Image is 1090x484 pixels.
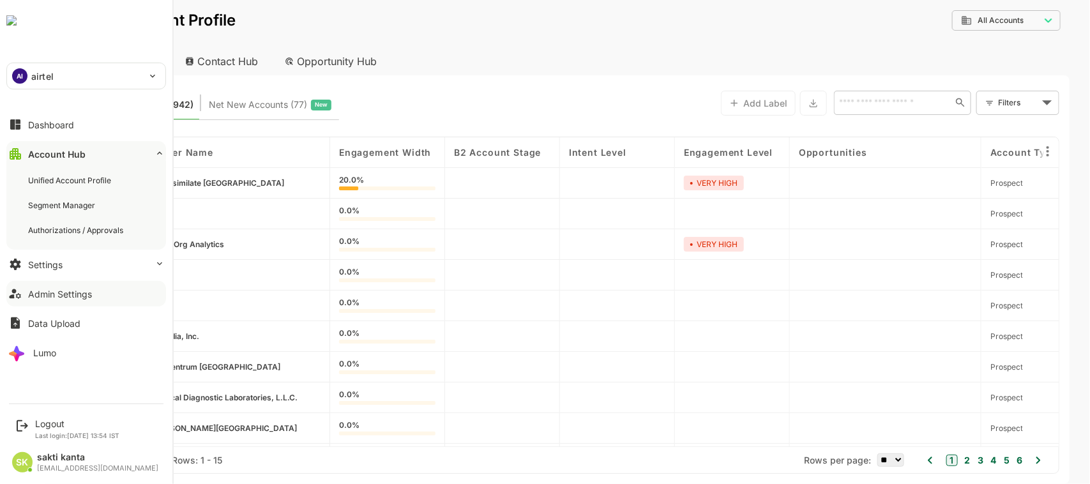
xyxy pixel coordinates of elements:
span: Prospect [946,239,978,249]
button: Account Hub [6,141,166,167]
div: Opportunity Hub [230,47,344,75]
div: AIairtel [7,63,165,89]
div: Contact Hub [130,47,225,75]
span: Prospect [946,393,978,402]
span: Prospect [946,301,978,310]
button: Admin Settings [6,281,166,306]
div: 0.0% [294,207,391,221]
span: Reassimilate Argentina [109,178,239,188]
span: Account Type [946,147,1013,158]
span: TransOrg Analytics [108,239,179,249]
div: All Accounts [916,15,995,26]
button: Lumo [6,340,166,365]
span: Engagement Width [294,147,386,158]
div: Segment Manager [28,200,98,211]
div: 0.0% [294,391,391,405]
div: 0.0% [294,238,391,252]
span: Prospect [946,423,978,433]
span: Expedia, Inc. [108,331,155,341]
div: Unified Account Profile [28,175,114,186]
button: 6 [969,453,978,467]
div: Account Hub [20,47,125,75]
span: Medical Diagnostic Laboratories, L.L.C. [108,393,253,402]
button: Add Label [676,91,751,116]
span: All Accounts [933,16,979,25]
span: Opportunities [754,147,822,158]
button: 4 [943,453,952,467]
div: Total Rows: 95942 | Rows: 1 - 15 [38,455,178,465]
span: Gannon University [108,423,252,433]
div: Lumo [33,347,56,358]
button: Data Upload [6,310,166,336]
div: Data Upload [28,318,80,329]
div: 0.0% [294,421,391,435]
p: airtel [31,70,54,83]
div: Account Hub [28,149,86,160]
span: Precentrum Sri Lanka [109,362,236,372]
span: Rows per page: [759,455,826,465]
div: AI [12,68,27,84]
span: Engagement Level [639,147,728,158]
div: Logout [35,418,119,429]
span: Known accounts you’ve identified to target - imported from CRM, Offline upload, or promoted from ... [38,96,149,113]
div: VERY HIGH [639,176,699,190]
button: Dashboard [6,112,166,137]
span: Intent Level [524,147,582,158]
div: Admin Settings [28,289,92,299]
div: Filters [952,89,1015,116]
div: All Accounts [907,8,1016,33]
p: Last login: [DATE] 13:54 IST [35,432,119,439]
button: Settings [6,252,166,277]
span: New [270,96,283,113]
div: 0.0% [294,360,391,374]
span: Net New Accounts ( 77 ) [164,96,262,113]
button: 2 [917,453,926,467]
div: Dashboard [28,119,74,130]
div: 0.0% [294,329,391,344]
span: B2 Account Stage [409,147,496,158]
button: 5 [956,453,965,467]
div: 0.0% [294,299,391,313]
span: Prospect [946,270,978,280]
div: Newly surfaced ICP-fit accounts from Intent, Website, LinkedIn, and other engagement signals. [164,96,287,113]
span: Prospect [946,178,978,188]
span: Prospect [946,331,978,341]
span: Prospect [946,362,978,372]
div: [EMAIL_ADDRESS][DOMAIN_NAME] [37,464,158,473]
button: 3 [930,453,939,467]
img: undefinedjpg [6,15,17,26]
div: 20.0% [294,176,391,190]
button: 1 [902,455,913,466]
div: Authorizations / Approvals [28,225,126,236]
div: SK [12,452,33,473]
div: VERY HIGH [639,237,699,252]
div: Settings [28,259,63,270]
div: Filters [953,96,994,109]
div: 0.0% [294,268,391,282]
div: sakti kanta [37,452,158,463]
span: Customer Name [90,147,169,158]
p: Unified Account Profile [20,13,191,28]
span: Prospect [946,209,978,218]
